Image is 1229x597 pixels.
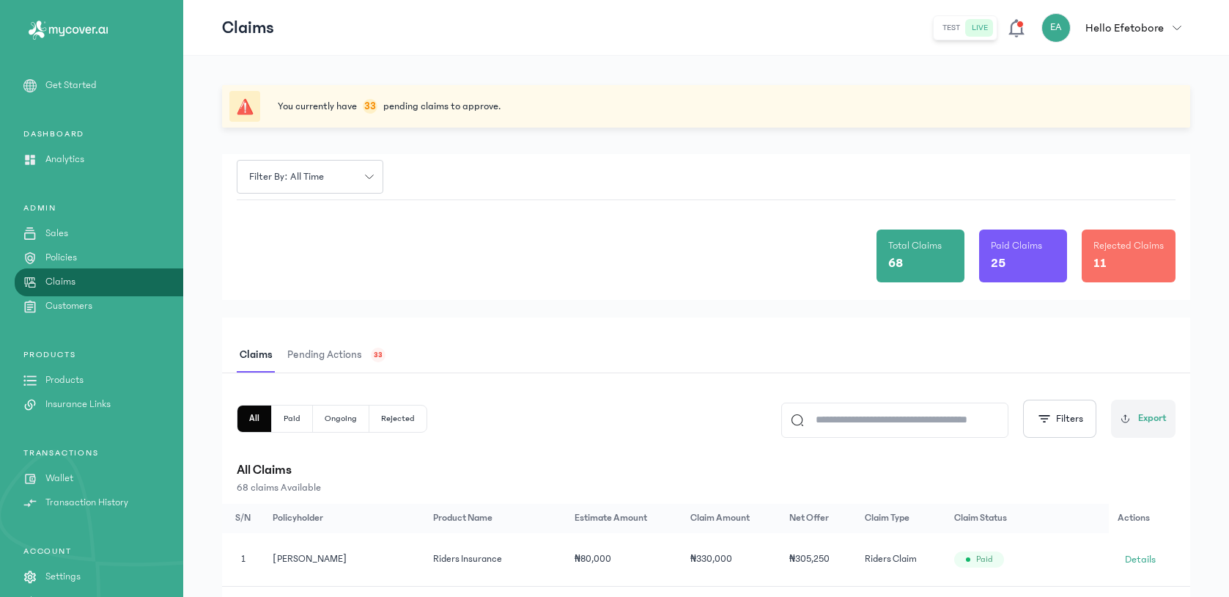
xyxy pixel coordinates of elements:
th: Claim Type [856,504,945,533]
p: 11 [1093,253,1107,274]
span: Paid [976,554,992,565]
span: Export [1138,411,1167,426]
p: Settings [45,569,81,585]
p: Policies [45,250,77,265]
button: You currently have33pending claims to approve. [278,99,501,114]
p: 33 [363,99,377,114]
button: live [966,19,994,37]
span: [PERSON_NAME] [273,554,347,564]
button: EAHello Efetobore [1041,13,1190,43]
td: ₦80,000 [566,533,682,587]
p: Customers [45,298,92,314]
button: Filters [1023,400,1096,438]
th: Claim Status [945,504,1110,533]
p: Hello Efetobore [1085,19,1164,37]
th: Product Name [424,504,566,533]
span: Riders Claim [865,554,917,564]
span: Pending actions [284,338,365,373]
a: Details [1118,548,1163,571]
button: test [937,19,966,37]
p: Get Started [45,78,97,93]
span: Details [1125,552,1156,567]
button: Pending actions33 [284,338,394,373]
p: Wallet [45,471,73,486]
th: Actions [1109,504,1190,533]
button: All [237,406,272,432]
span: Filter by: all time [240,169,333,185]
p: Transaction History [45,495,128,510]
p: 68 [888,253,903,274]
p: Rejected Claims [1093,238,1164,253]
button: Paid [272,406,313,432]
td: Riders Insurance [424,533,566,587]
span: 33 [374,350,383,361]
p: Paid Claims [991,238,1042,253]
button: Filter by: all time [237,160,383,194]
span: 1 [241,554,246,564]
button: Rejected [369,406,427,432]
p: 25 [991,253,1005,274]
p: Sales [45,226,68,241]
th: Net Offer [780,504,856,533]
div: EA [1041,13,1071,43]
button: Export [1111,400,1176,438]
p: Total Claims [888,238,942,253]
th: S/N [222,504,264,533]
p: Claims [222,16,274,40]
p: Analytics [45,152,84,167]
th: Claim Amount [682,504,780,533]
button: Claims [237,338,284,373]
span: Claims [237,338,276,373]
td: ₦305,250 [780,533,856,587]
p: Products [45,373,84,388]
p: 68 claims Available [237,480,1176,495]
p: Claims [45,274,75,290]
p: All Claims [237,460,1176,480]
p: Insurance Links [45,397,111,412]
td: ₦330,000 [682,533,780,587]
th: Estimate Amount [566,504,682,533]
button: Ongoing [313,406,369,432]
th: Policyholder [264,504,424,533]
